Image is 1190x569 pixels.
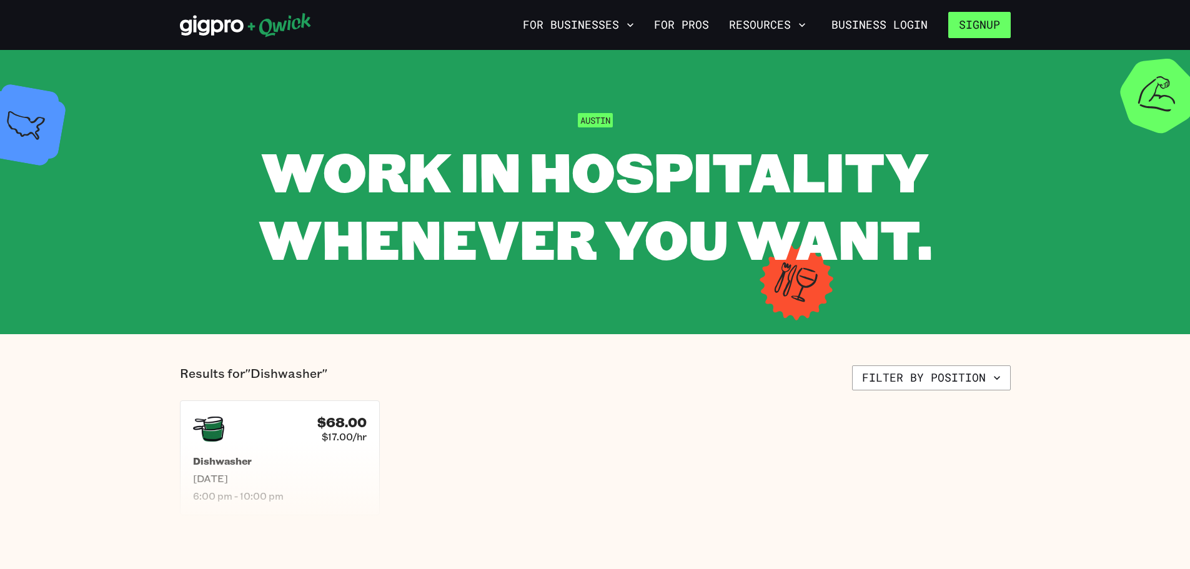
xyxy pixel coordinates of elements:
[578,113,613,127] span: Austin
[193,455,367,467] h5: Dishwasher
[821,12,938,38] a: Business Login
[322,430,367,443] span: $17.00/hr
[724,14,811,36] button: Resources
[180,365,327,390] p: Results for "Dishwasher"
[649,14,714,36] a: For Pros
[180,400,380,515] a: $68.00$17.00/hrDishwasher[DATE]6:00 pm - 10:00 pm
[852,365,1011,390] button: Filter by position
[259,135,932,274] span: WORK IN HOSPITALITY WHENEVER YOU WANT.
[317,415,367,430] h4: $68.00
[518,14,639,36] button: For Businesses
[948,12,1011,38] button: Signup
[193,472,367,485] span: [DATE]
[193,490,367,502] span: 6:00 pm - 10:00 pm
